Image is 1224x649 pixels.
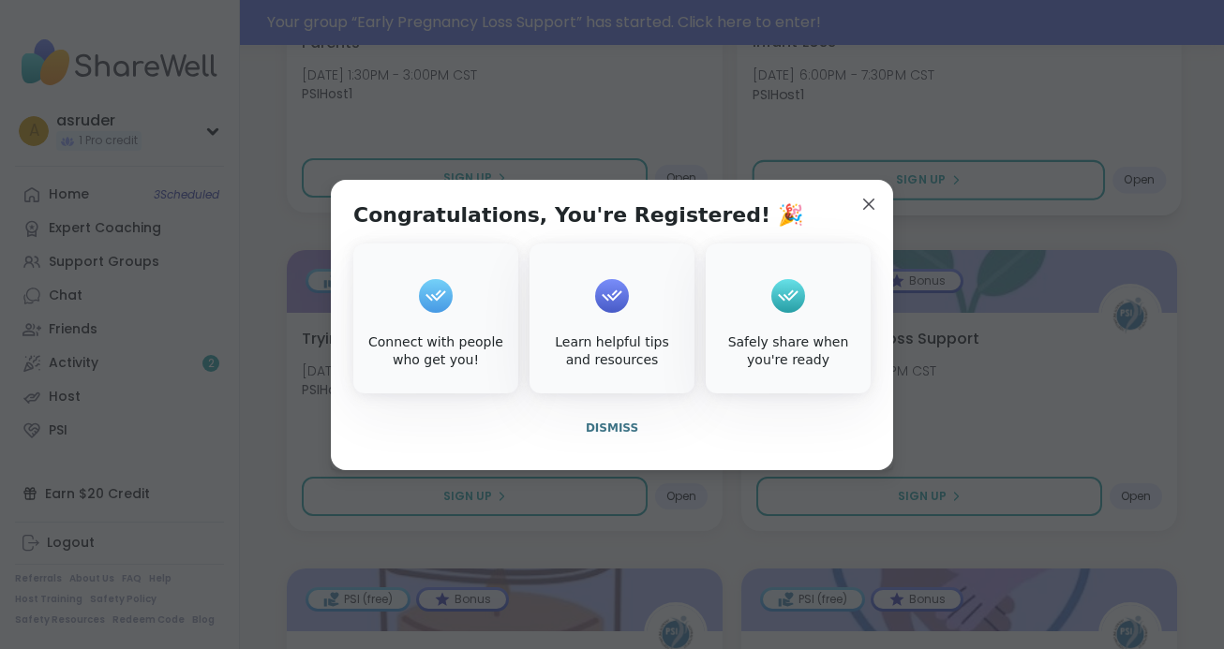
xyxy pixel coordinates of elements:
button: Dismiss [353,408,871,448]
div: Learn helpful tips and resources [533,333,691,370]
h1: Congratulations, You're Registered! 🎉 [353,202,803,229]
div: Safely share when you're ready [709,333,867,370]
span: Dismiss [586,421,638,435]
div: Connect with people who get you! [357,333,515,370]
